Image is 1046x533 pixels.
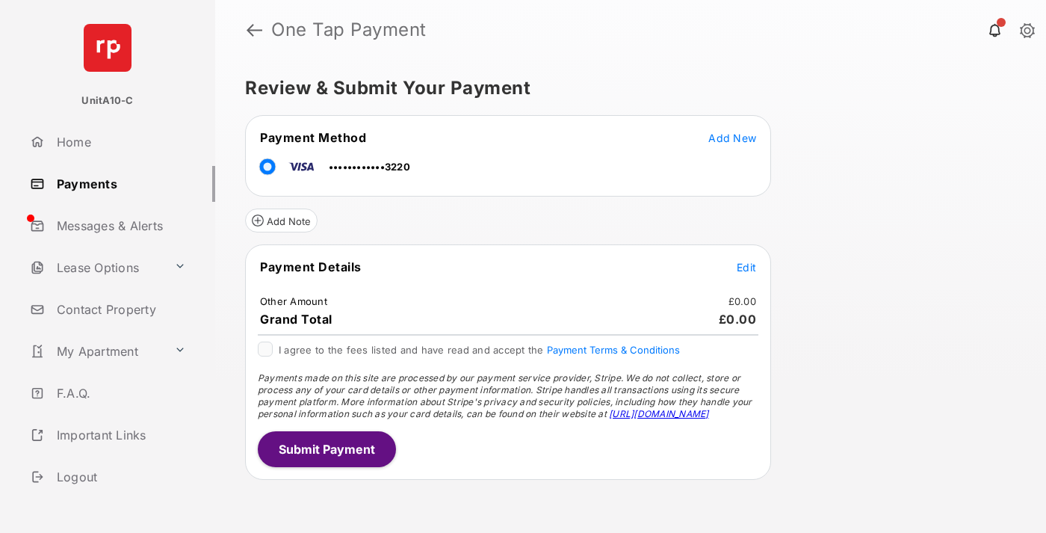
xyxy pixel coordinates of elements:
[24,417,192,453] a: Important Links
[260,130,366,145] span: Payment Method
[24,333,168,369] a: My Apartment
[329,161,410,173] span: ••••••••••••3220
[24,375,215,411] a: F.A.Q.
[737,259,756,274] button: Edit
[719,312,757,327] span: £0.00
[24,459,215,495] a: Logout
[84,24,131,72] img: svg+xml;base64,PHN2ZyB4bWxucz0iaHR0cDovL3d3dy53My5vcmcvMjAwMC9zdmciIHdpZHRoPSI2NCIgaGVpZ2h0PSI2NC...
[24,250,168,286] a: Lease Options
[24,208,215,244] a: Messages & Alerts
[609,408,708,419] a: [URL][DOMAIN_NAME]
[708,130,756,145] button: Add New
[24,166,215,202] a: Payments
[279,344,680,356] span: I agree to the fees listed and have read and accept the
[737,261,756,274] span: Edit
[728,295,757,308] td: £0.00
[271,21,427,39] strong: One Tap Payment
[259,295,328,308] td: Other Amount
[547,344,680,356] button: I agree to the fees listed and have read and accept the
[24,124,215,160] a: Home
[24,292,215,327] a: Contact Property
[258,431,396,467] button: Submit Payment
[81,93,133,108] p: UnitA10-C
[260,259,362,274] span: Payment Details
[245,209,318,232] button: Add Note
[708,132,756,144] span: Add New
[258,372,752,419] span: Payments made on this site are processed by our payment service provider, Stripe. We do not colle...
[245,79,1004,97] h5: Review & Submit Your Payment
[260,312,332,327] span: Grand Total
